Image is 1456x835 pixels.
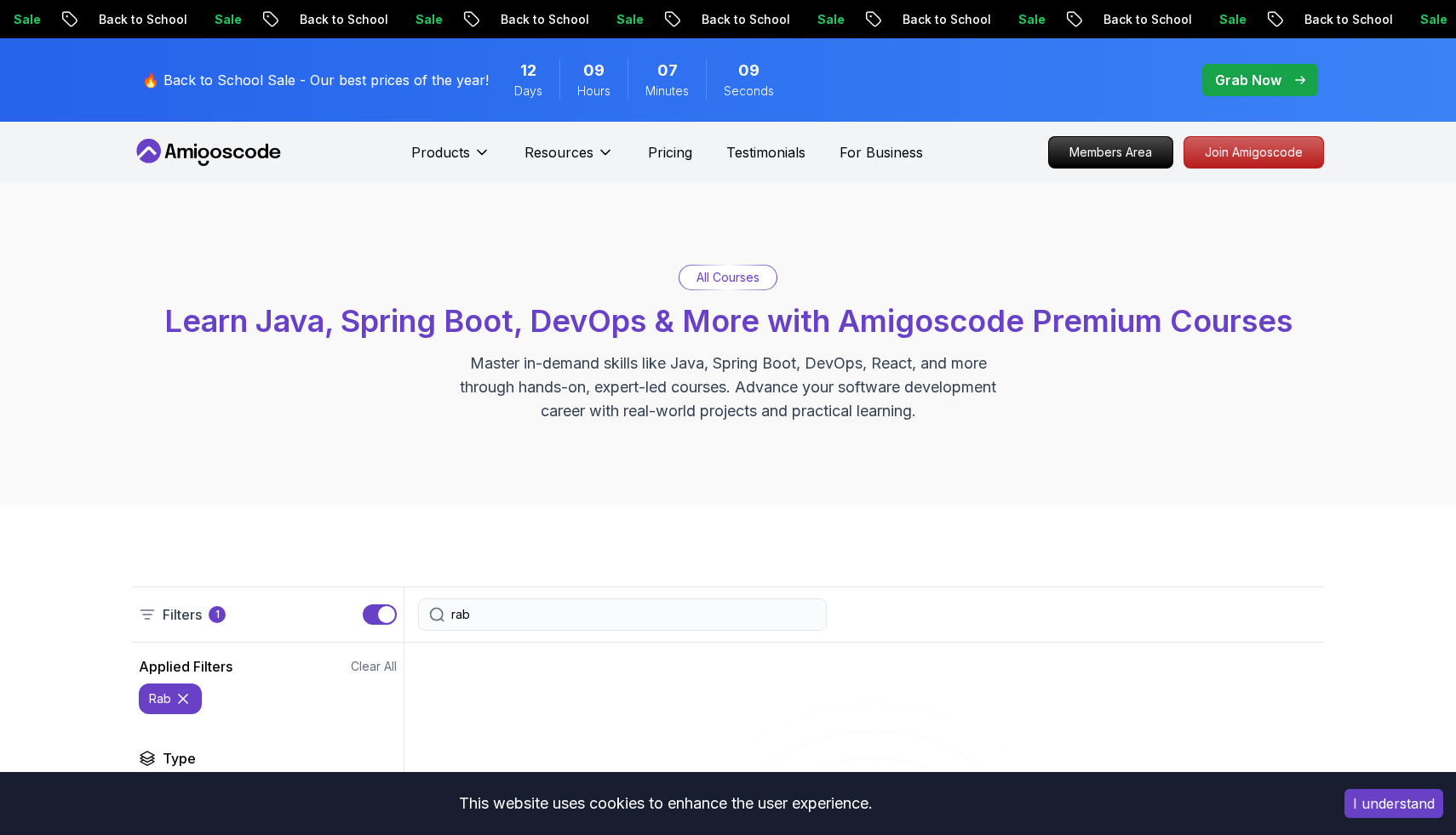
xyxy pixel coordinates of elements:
p: Back to School [886,11,1002,28]
p: Sale [600,11,655,28]
span: Minutes [645,83,689,100]
a: Pricing [648,142,692,163]
a: Members Area [1048,136,1173,169]
p: Back to School [1087,11,1203,28]
p: Back to School [1288,11,1404,28]
p: rab [149,690,171,707]
p: Resources [525,142,593,163]
div: This website uses cookies to enhance the user experience. [13,785,1319,822]
p: Grab Now [1215,70,1281,90]
p: Sale [1203,11,1258,28]
span: 9 Seconds [738,59,760,83]
button: Resources [525,142,614,176]
span: 12 Days [520,59,536,83]
button: Accept cookies [1344,789,1443,818]
a: Join Amigoscode [1184,136,1324,169]
p: 1 [215,608,220,621]
span: Hours [577,83,610,100]
p: Back to School [484,11,600,28]
p: 🔥 Back to School Sale - Our best prices of the year! [142,70,489,90]
p: Sale [1002,11,1057,28]
button: rab [139,683,202,714]
p: Members Area [1049,137,1172,168]
p: Sale [399,11,454,28]
input: Search Java, React, Spring boot ... [451,606,816,623]
a: Testimonials [726,142,805,163]
p: Sale [198,11,253,28]
h2: Applied Filters [139,656,232,677]
p: Filters [163,604,202,625]
p: Join Amigoscode [1184,137,1323,168]
button: Clear All [351,658,397,675]
p: Master in-demand skills like Java, Spring Boot, DevOps, React, and more through hands-on, expert-... [442,352,1014,423]
span: 7 Minutes [657,59,678,83]
h2: Type [163,748,196,769]
p: Products [411,142,470,163]
span: Days [514,83,542,100]
span: Learn Java, Spring Boot, DevOps & More with Amigoscode Premium Courses [164,302,1293,340]
button: Products [411,142,490,176]
p: Back to School [685,11,801,28]
p: All Courses [696,269,760,286]
p: Sale [801,11,856,28]
span: Seconds [724,83,774,100]
a: For Business [840,142,923,163]
span: 9 Hours [583,59,605,83]
p: Back to School [83,11,198,28]
p: Back to School [284,11,399,28]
